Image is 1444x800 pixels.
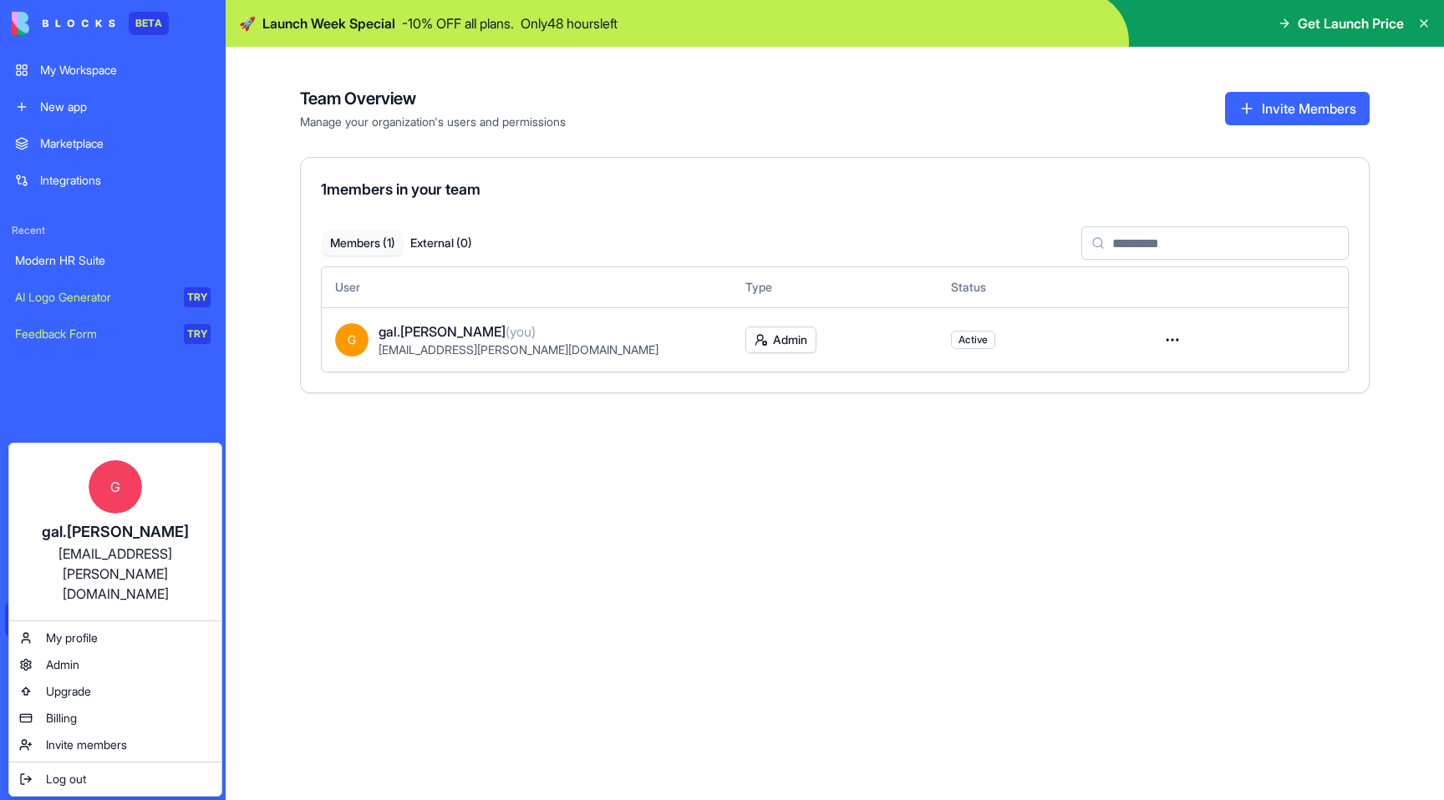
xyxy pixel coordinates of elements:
span: G [89,460,142,514]
a: Ggal.[PERSON_NAME][EMAIL_ADDRESS][PERSON_NAME][DOMAIN_NAME] [13,447,218,617]
span: Invite members [46,737,127,753]
span: Admin [46,656,79,673]
div: Modern HR Suite [15,252,211,269]
span: Recent [5,224,221,237]
a: My profile [13,625,218,651]
a: Upgrade [13,678,218,705]
div: gal.[PERSON_NAME] [26,520,205,544]
div: [EMAIL_ADDRESS][PERSON_NAME][DOMAIN_NAME] [26,544,205,604]
span: Billing [46,710,77,727]
span: Upgrade [46,683,91,700]
div: AI Logo Generator [15,289,172,306]
div: Feedback Form [15,326,172,342]
span: Log out [46,771,86,787]
div: TRY [184,324,211,344]
a: Invite members [13,732,218,758]
span: My profile [46,630,98,646]
div: TRY [184,287,211,307]
a: Billing [13,705,218,732]
a: Admin [13,651,218,678]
